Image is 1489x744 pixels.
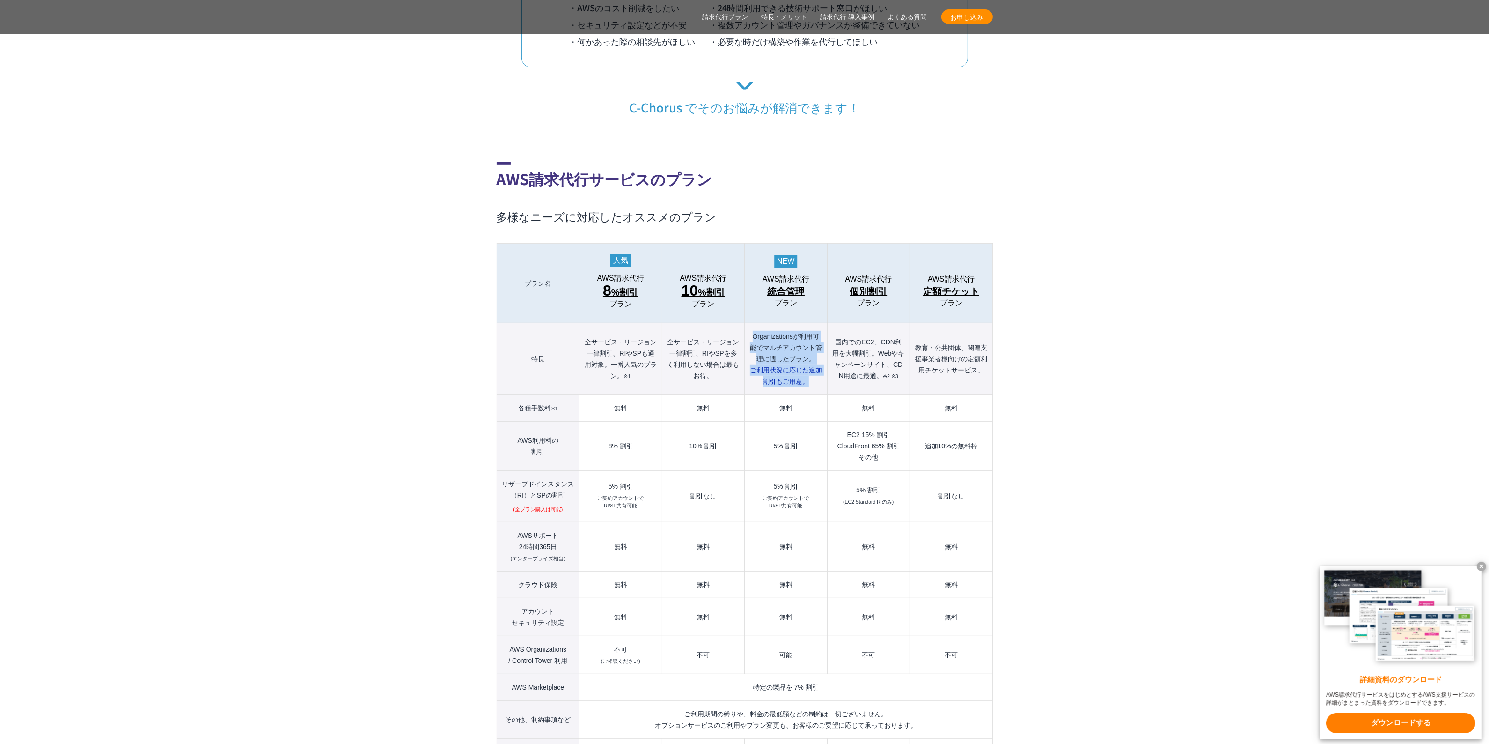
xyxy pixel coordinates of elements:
td: 不可 [827,636,910,674]
li: ・必要な時だけ構築や作業を代行してほしい [710,33,920,50]
span: AWS請求代行 [597,274,644,283]
th: 国内でのEC2、CDN利用を大幅割引。Webやキャンペーンサイト、CDN用途に最適。 [827,323,910,395]
span: AWS請求代行 [928,275,975,283]
span: 個別割引 [850,284,887,299]
th: AWSサポート 24時間365日 [497,522,579,571]
th: AWS Marketplace [497,674,579,700]
small: ※1 [551,406,558,411]
td: 無料 [910,395,992,422]
x-t: AWS請求代行サービスをはじめとするAWS支援サービスの詳細がまとまった資料をダウンロードできます。 [1326,691,1475,707]
a: お申し込み [941,9,993,24]
td: 無料 [745,522,827,571]
td: 無料 [827,571,910,598]
td: 割引なし [662,471,744,522]
span: %割引 [682,283,725,300]
td: 無料 [662,571,744,598]
small: ご契約アカウントで RI/SP共有可能 [597,495,644,510]
td: 不可 [910,636,992,674]
small: (エンタープライズ相当) [511,556,565,561]
td: ご利用期間の縛りや、料金の最低額などの制約は一切ございません。 オプションサービスのご利用やプラン変更も、お客様のご要望に応じて承っております。 [579,700,992,738]
a: 特長・メリット [762,12,807,22]
td: 無料 [827,598,910,636]
a: 詳細資料のダウンロード AWS請求代行サービスをはじめとするAWS支援サービスの詳細がまとまった資料をダウンロードできます。 ダウンロードする [1320,566,1482,739]
a: AWS請求代行 統合管理プラン [749,275,822,307]
td: 無料 [579,395,662,422]
td: 無料 [745,395,827,422]
span: 定額チケット [923,284,979,299]
th: 教育・公共団体、関連支援事業者様向けの定額利用チケットサービス。 [910,323,992,395]
th: 特長 [497,323,579,395]
span: お申し込み [941,12,993,22]
td: 不可 [579,636,662,674]
li: ・複数アカウント管理やガバナンスが整備できていない [710,16,920,33]
span: 8 [603,282,611,299]
td: 無料 [910,522,992,571]
th: AWS Organizations / Control Tower 利用 [497,636,579,674]
span: プラン [857,299,880,307]
td: 無料 [910,598,992,636]
x-t: ダウンロードする [1326,713,1475,733]
td: EC2 15% 割引 CloudFront 65% 割引 その他 [827,422,910,471]
td: 無料 [827,522,910,571]
h2: AWS請求代行サービスのプラン [497,162,993,190]
th: Organizationsが利用可能でマルチアカウント管理に適したプラン。 [745,323,827,395]
span: AWS請求代行 [845,275,892,283]
th: リザーブドインスタンス （RI）とSPの割引 [497,471,579,522]
th: 各種手数料 [497,395,579,422]
a: AWS請求代行 定額チケットプラン [915,275,987,307]
a: AWS請求代行 10%割引プラン [667,274,740,308]
small: (ご相談ください) [601,658,640,664]
span: プラン [775,299,797,307]
a: 請求代行プラン [703,12,748,22]
small: ご契約アカウントで RI/SP共有可能 [763,495,809,510]
small: (全プラン購入は可能) [513,506,563,513]
td: 無料 [579,522,662,571]
td: 無料 [662,598,744,636]
a: AWS請求代行 個別割引プラン [832,275,905,307]
x-t: 詳細資料のダウンロード [1326,675,1475,685]
li: ・セキュリティ設定などが不安 [569,16,710,33]
th: アカウント セキュリティ設定 [497,598,579,636]
span: ご利用状況に応じた [750,366,822,385]
span: AWS請求代行 [763,275,809,283]
span: AWS請求代行 [680,274,726,283]
td: 無料 [662,522,744,571]
td: 特定の製品を 7% 割引 [579,674,992,700]
td: 可能 [745,636,827,674]
div: 5% 割引 [749,483,822,490]
td: 無料 [662,395,744,422]
td: 追加10%の無料枠 [910,422,992,471]
td: 8% 割引 [579,422,662,471]
small: ※2 ※3 [883,373,898,379]
span: 統合管理 [767,284,805,299]
a: 請求代行 導入事例 [821,12,875,22]
th: クラウド保険 [497,571,579,598]
p: C-Chorus でそのお悩みが解消できます！ [497,82,993,115]
small: (EC2 Standard RIのみ) [843,498,894,506]
small: ※1 [623,373,631,379]
td: 無料 [827,395,910,422]
td: 割引なし [910,471,992,522]
th: 全サービス・リージョン一律割引、RIやSPも適用対象。一番人気のプラン。 [579,323,662,395]
th: プラン名 [497,244,579,323]
th: その他、制約事項など [497,700,579,738]
td: 無料 [579,598,662,636]
span: プラン [940,299,962,307]
h3: 多様なニーズに対応したオススメのプラン [497,208,993,224]
div: 5% 割引 [584,483,657,490]
td: 10% 割引 [662,422,744,471]
span: %割引 [603,283,638,300]
span: プラン [609,300,632,308]
a: AWS請求代行 8%割引 プラン [584,274,657,308]
span: 10 [682,282,698,299]
td: 無料 [579,571,662,598]
td: 無料 [745,598,827,636]
span: プラン [692,300,714,308]
td: 無料 [910,571,992,598]
div: 5% 割引 [832,487,905,493]
td: 5% 割引 [745,422,827,471]
li: ・何かあった際の相談先がほしい [569,33,710,50]
td: 無料 [745,571,827,598]
th: 全サービス・リージョン一律割引、RIやSPを多く利用しない場合は最もお得。 [662,323,744,395]
th: AWS利用料の 割引 [497,422,579,471]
